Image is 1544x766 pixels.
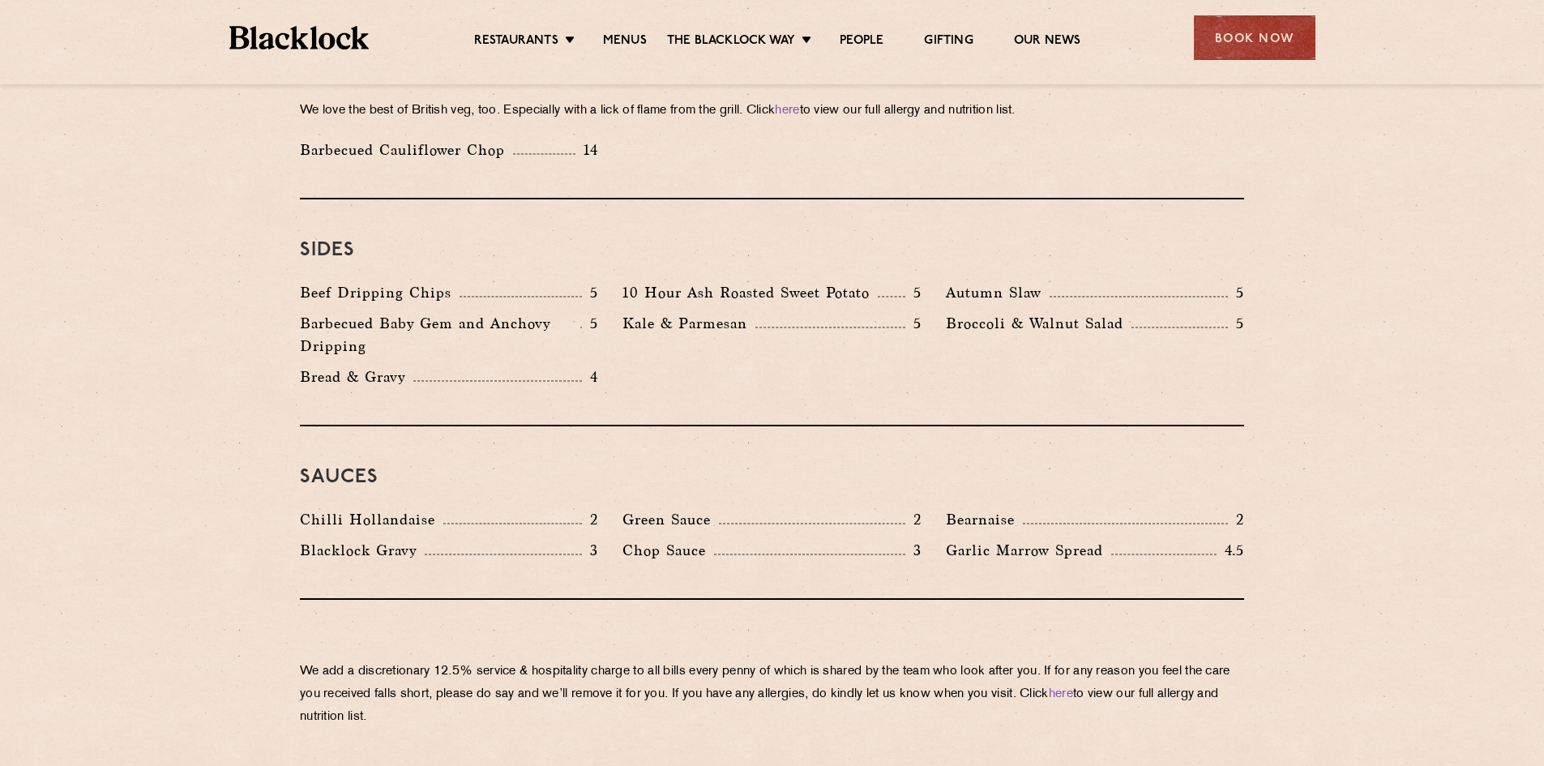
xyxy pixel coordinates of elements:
[300,467,1244,488] h3: Sauces
[300,139,513,161] p: Barbecued Cauliflower Chop
[582,313,598,334] p: 5
[946,312,1131,335] p: Broccoli & Walnut Salad
[622,312,755,335] p: Kale & Parmesan
[582,366,598,387] p: 4
[582,540,598,561] p: 3
[905,282,922,303] p: 5
[300,366,413,388] p: Bread & Gravy
[300,661,1244,729] p: We add a discretionary 12.5% service & hospitality charge to all bills every penny of which is sh...
[1014,33,1081,51] a: Our News
[1194,15,1315,60] div: Book Now
[1217,540,1244,561] p: 4.5
[622,281,878,304] p: 10 Hour Ash Roasted Sweet Potato
[575,139,599,160] p: 14
[905,540,922,561] p: 3
[229,26,370,49] img: BL_Textured_Logo-footer-cropped.svg
[300,508,443,531] p: Chilli Hollandaise
[775,105,799,117] a: here
[946,539,1111,562] p: Garlic Marrow Spread
[905,509,922,530] p: 2
[300,281,460,304] p: Beef Dripping Chips
[946,281,1050,304] p: Autumn Slaw
[474,33,558,51] a: Restaurants
[667,33,795,51] a: The Blacklock Way
[582,282,598,303] p: 5
[1228,509,1244,530] p: 2
[946,508,1023,531] p: Bearnaise
[622,539,714,562] p: Chop Sauce
[622,508,719,531] p: Green Sauce
[300,539,425,562] p: Blacklock Gravy
[300,100,1244,122] p: We love the best of British veg, too. Especially with a lick of flame from the grill. Click to vi...
[1228,282,1244,303] p: 5
[1049,688,1073,700] a: here
[924,33,973,51] a: Gifting
[905,313,922,334] p: 5
[300,240,1244,261] h3: Sides
[300,312,580,357] p: Barbecued Baby Gem and Anchovy Dripping
[840,33,883,51] a: People
[1228,313,1244,334] p: 5
[603,33,647,51] a: Menus
[582,509,598,530] p: 2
